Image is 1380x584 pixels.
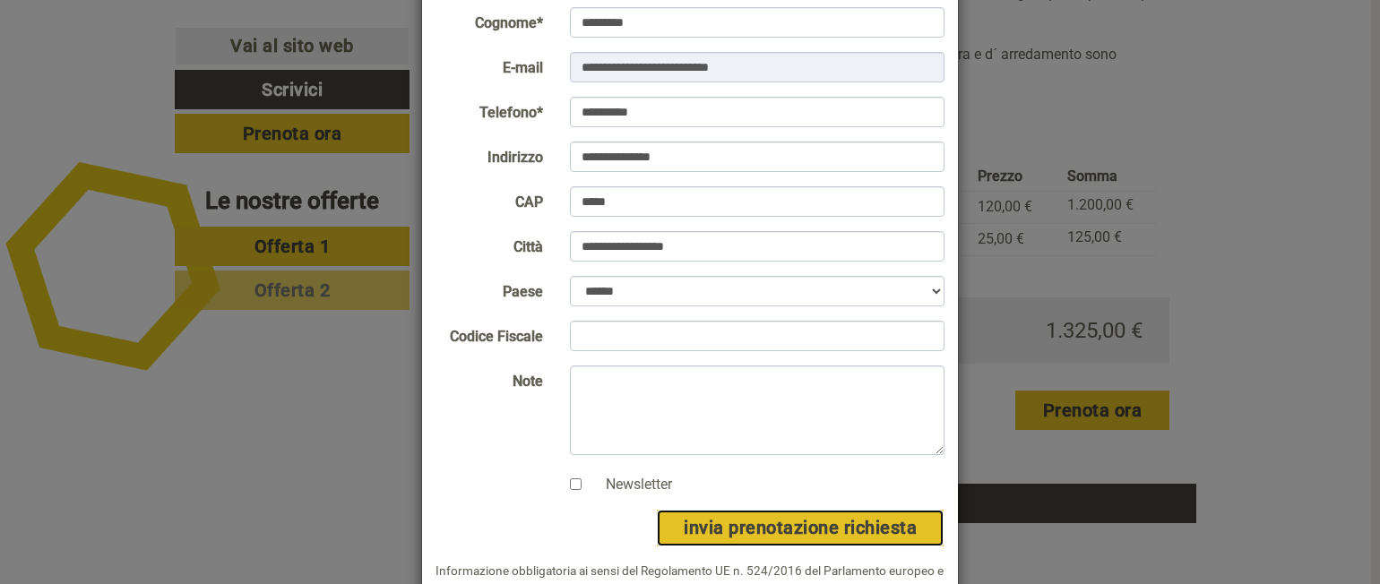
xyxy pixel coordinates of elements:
label: Codice Fiscale [422,321,556,348]
div: APIPURA hotel rinner [27,52,271,66]
label: Newsletter [588,475,672,495]
button: Invia [610,464,707,503]
label: Indirizzo [422,142,556,168]
label: Telefono* [422,97,556,124]
label: Note [422,365,556,392]
div: giovedì [315,13,391,44]
label: Città [422,231,556,258]
label: Paese [422,276,556,303]
small: 14:15 [27,87,271,99]
label: E-mail [422,52,556,79]
div: Buon giorno, come possiamo aiutarla? [13,48,280,103]
label: CAP [422,186,556,213]
label: Cognome* [422,7,556,34]
button: invia prenotazione richiesta [656,509,944,547]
